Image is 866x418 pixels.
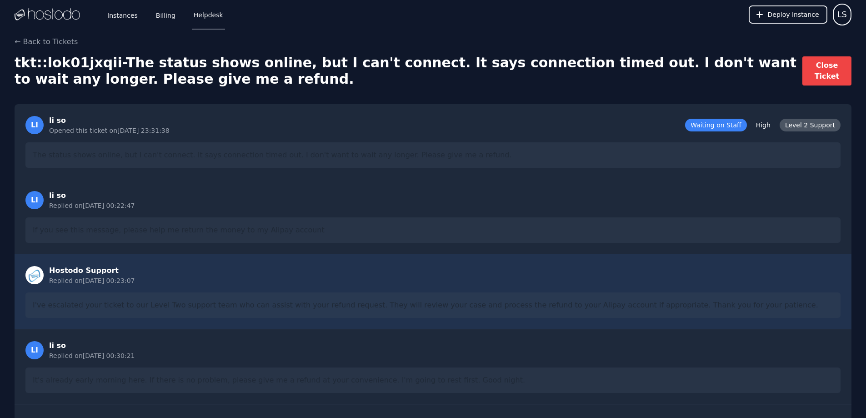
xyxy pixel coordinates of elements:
[49,351,135,360] div: Replied on [DATE] 00:30:21
[685,119,747,131] span: Waiting on Staff
[25,142,841,168] div: The status shows online, but I can't connect. It says connection timed out. I don't want to wait ...
[780,119,841,131] span: Level 2 Support
[25,341,44,359] div: LI
[49,340,135,351] div: li so
[751,119,776,131] span: High
[25,217,841,243] div: If you see this message, please help me return the money to my Alipay account
[15,55,802,87] h1: tkt::lok01jxqii - The status shows online, but I can't connect. It says connection timed out. I d...
[49,126,170,135] div: Opened this ticket on [DATE] 23:31:38
[49,115,170,126] div: li so
[25,266,44,284] img: Staff
[833,4,851,25] button: User menu
[837,8,847,21] span: LS
[25,116,44,134] div: LI
[802,56,851,86] button: Close Ticket
[49,265,135,276] div: Hostodo Support
[768,10,819,19] span: Deploy Instance
[25,368,841,393] div: It's already early morning here. If there is no problem, please give me a refund at your convenie...
[49,276,135,285] div: Replied on [DATE] 00:23:07
[15,8,80,21] img: Logo
[49,190,135,201] div: li so
[25,292,841,318] div: I've escalated your ticket to our Level Two support team who can assist with your refund request....
[49,201,135,210] div: Replied on [DATE] 00:22:47
[25,191,44,209] div: LI
[749,5,827,24] button: Deploy Instance
[15,36,78,47] button: ← Back to Tickets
